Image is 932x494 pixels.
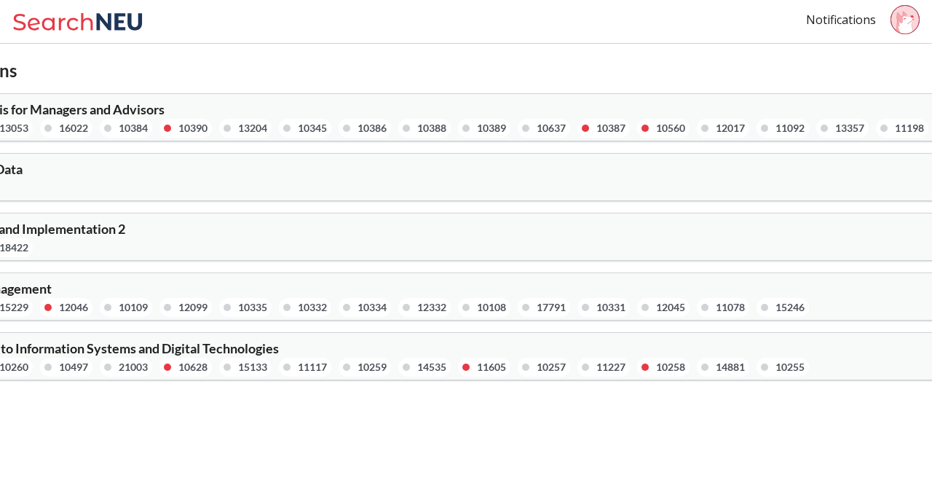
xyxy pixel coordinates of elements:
[358,359,387,375] div: 10259
[238,120,267,136] div: 13204
[119,120,148,136] div: 10384
[238,359,267,375] div: 15133
[417,299,446,315] div: 12332
[298,299,327,315] div: 10332
[59,120,88,136] div: 16022
[477,120,506,136] div: 10389
[656,120,685,136] div: 10560
[775,120,805,136] div: 11092
[358,299,387,315] div: 10334
[596,299,625,315] div: 10331
[537,359,566,375] div: 10257
[716,359,745,375] div: 14881
[656,299,685,315] div: 12045
[119,299,148,315] div: 10109
[178,120,208,136] div: 10390
[298,120,327,136] div: 10345
[656,359,685,375] div: 10258
[417,359,446,375] div: 14535
[775,299,805,315] div: 15246
[835,120,864,136] div: 13357
[537,299,566,315] div: 17791
[59,299,88,315] div: 12046
[596,120,625,136] div: 10387
[119,359,148,375] div: 21003
[298,359,327,375] div: 11117
[59,359,88,375] div: 10497
[775,359,805,375] div: 10255
[238,299,267,315] div: 10335
[477,299,506,315] div: 10108
[806,12,876,28] a: Notifications
[358,120,387,136] div: 10386
[537,120,566,136] div: 10637
[895,120,924,136] div: 11198
[596,359,625,375] div: 11227
[178,299,208,315] div: 12099
[417,120,446,136] div: 10388
[716,299,745,315] div: 11078
[716,120,745,136] div: 12017
[477,359,506,375] div: 11605
[178,359,208,375] div: 10628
